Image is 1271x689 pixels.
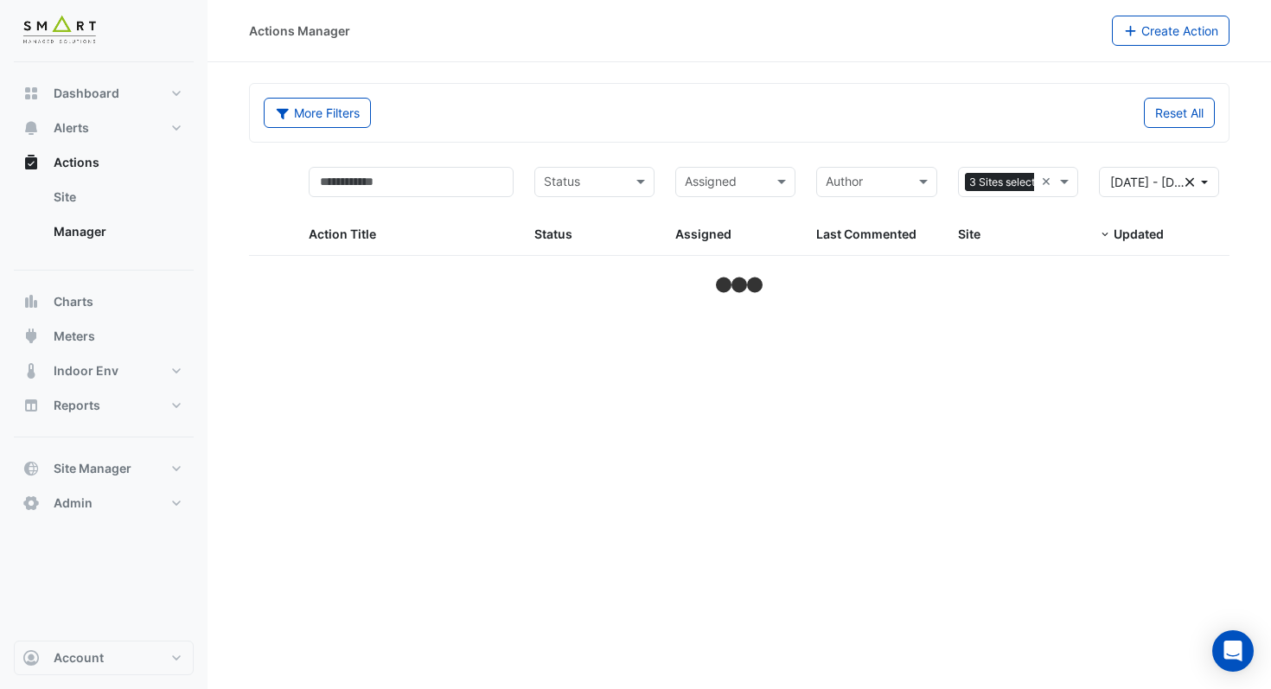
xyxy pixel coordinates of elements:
span: Indoor Env [54,362,118,380]
button: Dashboard [14,76,194,111]
div: Actions Manager [249,22,350,40]
app-icon: Charts [22,293,40,310]
button: Meters [14,319,194,354]
span: Alerts [54,119,89,137]
a: Manager [40,214,194,249]
span: Meters [54,328,95,345]
div: Open Intercom Messenger [1212,630,1254,672]
app-icon: Dashboard [22,85,40,102]
button: Charts [14,284,194,319]
button: Site Manager [14,451,194,486]
span: Admin [54,494,93,512]
button: Reset All [1144,98,1215,128]
button: Reports [14,388,194,423]
span: Status [534,226,572,241]
span: Assigned [675,226,731,241]
button: [DATE] - [DATE] [1099,167,1219,197]
app-icon: Meters [22,328,40,345]
img: Company Logo [21,14,99,48]
span: Charts [54,293,93,310]
button: Alerts [14,111,194,145]
span: Action Title [309,226,376,241]
a: Site [40,180,194,214]
button: Admin [14,486,194,520]
fa-icon: Clear [1185,173,1195,191]
span: 3 Sites selected [965,173,1052,192]
span: Account [54,649,104,667]
app-icon: Reports [22,397,40,414]
span: Reports [54,397,100,414]
app-icon: Admin [22,494,40,512]
span: Dashboard [54,85,119,102]
button: Account [14,641,194,675]
span: Site Manager [54,460,131,477]
span: Updated [1114,226,1164,241]
div: Actions [14,180,194,256]
app-icon: Site Manager [22,460,40,477]
app-icon: Actions [22,154,40,171]
button: Indoor Env [14,354,194,388]
span: Site [958,226,980,241]
button: Create Action [1112,16,1230,46]
span: Actions [54,154,99,171]
span: Last Commented [816,226,917,241]
app-icon: Indoor Env [22,362,40,380]
span: 01 Feb 20 - 11 Oct 25 [1110,175,1200,189]
span: Clear [1041,172,1056,192]
button: Actions [14,145,194,180]
button: More Filters [264,98,371,128]
app-icon: Alerts [22,119,40,137]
